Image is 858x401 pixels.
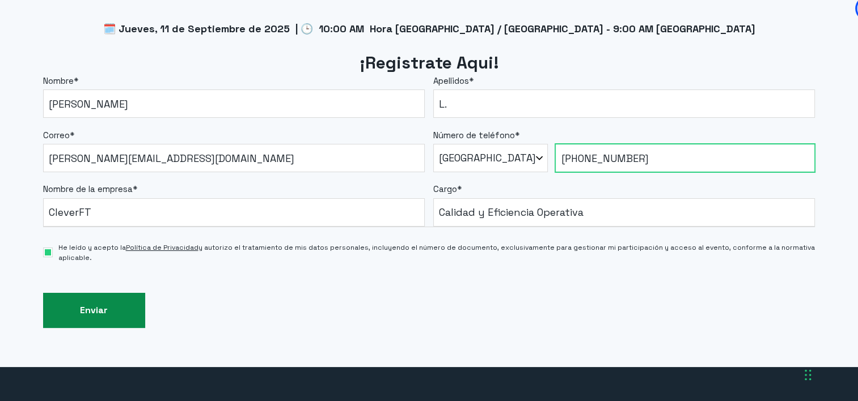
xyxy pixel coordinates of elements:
[58,242,815,263] span: He leído y acepto la y autorizo el tratamiento de mis datos personales, incluyendo el número de d...
[805,358,811,392] div: Arrastrar
[43,52,815,75] h2: ¡Registrate Aqui!
[43,75,74,86] span: Nombre
[433,184,457,194] span: Cargo
[43,293,145,329] input: Enviar
[43,130,70,140] span: Correo
[43,184,133,194] span: Nombre de la empresa
[433,130,515,140] span: Número de teléfono
[654,257,858,401] div: Widget de chat
[654,257,858,401] iframe: Chat Widget
[43,248,53,257] input: He leído y acepto laPolítica de Privacidady autorizo el tratamiento de mis datos personales, incl...
[126,243,198,252] a: Política de Privacidad
[103,22,755,35] span: 🗓️ Jueves, 11 de Septiembre de 2025 | 🕒 10:00 AM Hora [GEOGRAPHIC_DATA] / [GEOGRAPHIC_DATA] - 9:0...
[433,75,469,86] span: Apellidos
